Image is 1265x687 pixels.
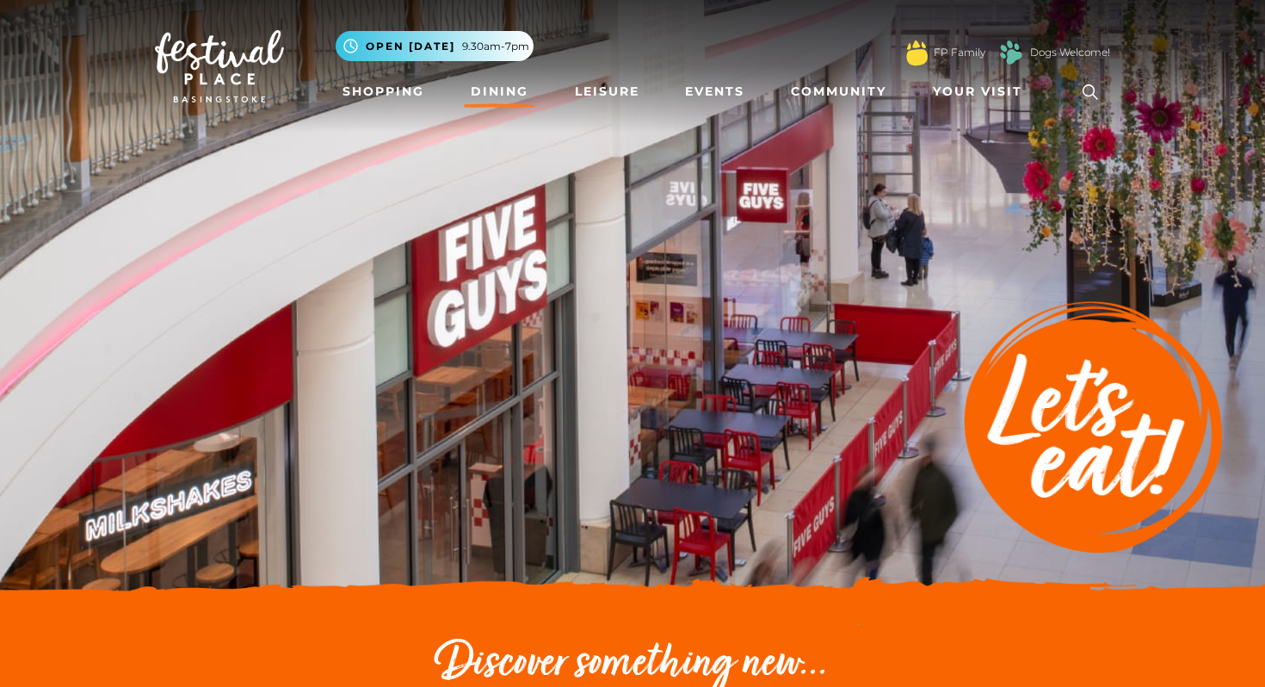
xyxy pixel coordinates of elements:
[1030,45,1110,60] a: Dogs Welcome!
[568,76,646,108] a: Leisure
[336,76,431,108] a: Shopping
[366,39,455,54] span: Open [DATE]
[784,76,893,108] a: Community
[462,39,529,54] span: 9.30am-7pm
[678,76,751,108] a: Events
[336,31,534,61] button: Open [DATE] 9.30am-7pm
[464,76,535,108] a: Dining
[934,45,985,60] a: FP Family
[933,83,1022,101] span: Your Visit
[926,76,1038,108] a: Your Visit
[155,30,284,102] img: Festival Place Logo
